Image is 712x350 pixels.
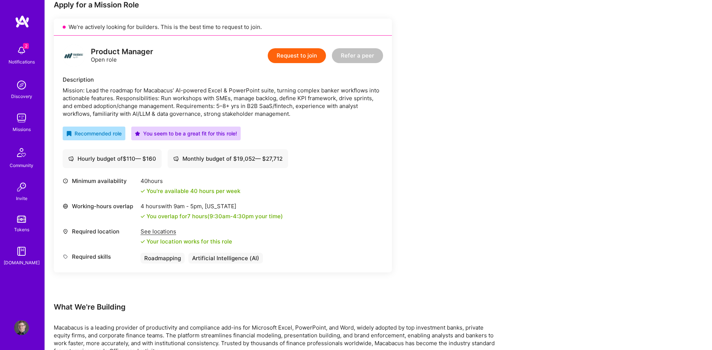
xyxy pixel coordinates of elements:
img: logo [63,45,85,67]
div: Discovery [11,92,32,100]
div: Missions [13,125,31,133]
div: Hourly budget of $ 110 — $ 160 [68,155,156,163]
div: Required skills [63,253,137,261]
img: guide book [14,244,29,259]
div: Product Manager [91,48,153,56]
i: icon PurpleStar [135,131,140,136]
i: icon Clock [63,178,68,184]
div: 40 hours [141,177,240,185]
button: Refer a peer [332,48,383,63]
i: icon World [63,203,68,209]
div: Recommended role [66,130,122,137]
div: Your location works for this role [141,238,232,245]
div: We’re actively looking for builders. This is the best time to request to join. [54,19,392,36]
div: Description [63,76,383,84]
div: You overlap for 7 hours ( your time) [146,212,283,220]
i: icon Location [63,229,68,234]
i: icon RecommendedBadge [66,131,72,136]
div: Working-hours overlap [63,202,137,210]
img: Invite [14,180,29,194]
div: Artificial Intelligence (AI) [188,253,263,264]
div: You seem to be a great fit for this role! [135,130,237,137]
div: [DOMAIN_NAME] [4,259,40,266]
img: Community [13,144,30,161]
div: Monthly budget of $ 19,052 — $ 27,712 [173,155,283,163]
span: 2 [23,43,29,49]
div: Required location [63,228,137,235]
img: User Avatar [14,320,29,335]
i: icon Check [141,189,145,193]
div: Community [10,161,33,169]
div: You're available 40 hours per week [141,187,240,195]
i: icon Tag [63,254,68,259]
i: icon Check [141,239,145,244]
span: 9am - 5pm , [172,203,205,210]
div: Notifications [9,58,35,66]
div: Open role [91,48,153,63]
span: 9:30am - 4:30pm [210,213,254,220]
i: icon Cash [173,156,179,161]
div: See locations [141,228,232,235]
i: icon Cash [68,156,74,161]
button: Request to join [268,48,326,63]
div: What We're Building [54,302,499,312]
div: 4 hours with [US_STATE] [141,202,283,210]
img: teamwork [14,111,29,125]
a: User Avatar [12,320,31,335]
div: Tokens [14,226,29,233]
div: Roadmapping [141,253,185,264]
i: icon Check [141,214,145,219]
div: Mission: Lead the roadmap for Macabacus’ AI-powered Excel & PowerPoint suite, turning complex ban... [63,86,383,118]
div: Invite [16,194,27,202]
img: tokens [17,216,26,223]
div: Minimum availability [63,177,137,185]
img: bell [14,43,29,58]
img: logo [15,15,30,28]
img: discovery [14,78,29,92]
